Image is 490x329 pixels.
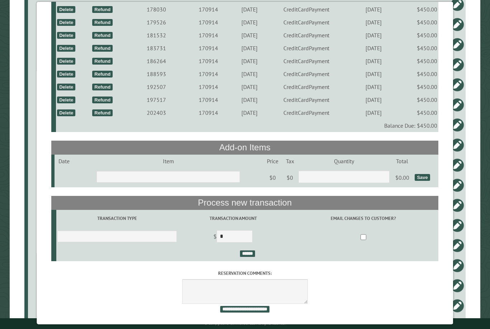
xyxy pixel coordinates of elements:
td: 197517 [130,93,183,106]
label: Reservation comments: [51,270,438,277]
td: 202403 [130,106,183,119]
td: [DATE] [234,106,265,119]
td: 170914 [183,42,234,55]
td: CreditCardPayment [265,55,348,67]
label: Transaction Amount [179,215,287,222]
td: [DATE] [234,29,265,42]
td: $450.00 [400,29,438,42]
td: $0 [283,168,297,188]
td: [DATE] [348,93,400,106]
div: Delete [57,32,76,39]
div: 10 [31,101,60,108]
div: 12 [31,161,60,169]
td: 188593 [130,67,183,80]
td: [DATE] [348,67,400,80]
td: $450.00 [400,3,438,16]
div: 15 [31,222,60,229]
div: Refund [93,19,113,26]
td: CreditCardPayment [265,3,348,16]
td: Price [263,155,283,168]
div: 4 [31,141,60,149]
td: [DATE] [234,55,265,67]
div: Refund [93,45,113,52]
td: CreditCardPayment [265,93,348,106]
th: Process new transaction [51,196,438,210]
td: 170914 [183,106,234,119]
div: Delete [57,45,76,52]
div: 6 [31,302,60,309]
td: [DATE] [234,3,265,16]
div: 1 [31,21,60,28]
div: 7 [31,262,60,269]
td: $450.00 [400,93,438,106]
td: $450.00 [400,106,438,119]
th: Add-on Items [51,141,438,154]
td: $0 [263,168,283,188]
td: [DATE] [348,16,400,29]
td: 170914 [183,3,234,16]
td: Total [391,155,414,168]
td: 170914 [183,16,234,29]
div: Refund [93,84,113,90]
td: [DATE] [348,42,400,55]
div: Refund [93,71,113,77]
td: [DATE] [348,3,400,16]
div: Delete [57,97,76,103]
td: CreditCardPayment [265,16,348,29]
div: 24 [31,41,60,48]
div: Refund [93,97,113,103]
div: Delete [57,109,76,116]
td: Quantity [297,155,391,168]
td: $450.00 [400,42,438,55]
td: [DATE] [348,29,400,42]
td: [DATE] [234,93,265,106]
div: 2 [31,121,60,128]
td: [DATE] [234,67,265,80]
div: Delete [57,58,76,65]
div: Delete [57,84,76,90]
td: $450.00 [400,16,438,29]
div: 16 [31,242,60,249]
td: Date [55,155,74,168]
td: $450.00 [400,67,438,80]
td: [DATE] [234,80,265,93]
td: CreditCardPayment [265,80,348,93]
div: Delete [57,71,76,77]
td: [DATE] [234,42,265,55]
small: © Campground Commander LLC. All rights reserved. [204,321,286,326]
div: 30 [31,81,60,88]
div: Delete [57,19,76,26]
div: Refund [93,32,113,39]
div: Refund [93,58,113,65]
div: Save [415,174,430,181]
td: [DATE] [348,80,400,93]
td: Item [74,155,263,168]
td: $0.00 [391,168,414,188]
td: 179526 [130,16,183,29]
td: 183731 [130,42,183,55]
div: 14 [31,282,60,289]
td: CreditCardPayment [265,42,348,55]
div: Delete [57,6,76,13]
td: 170914 [183,29,234,42]
td: Tax [283,155,297,168]
td: [DATE] [348,106,400,119]
div: 19 [31,182,60,189]
td: $450.00 [400,80,438,93]
td: 181532 [130,29,183,42]
div: 18 [31,202,60,209]
td: 170914 [183,55,234,67]
td: CreditCardPayment [265,29,348,42]
label: Email changes to customer? [289,215,437,222]
td: Balance Due: $450.00 [56,119,439,132]
td: CreditCardPayment [265,67,348,80]
div: 8 [31,1,60,8]
div: Refund [93,6,113,13]
td: 170914 [183,80,234,93]
div: [DATE] - [DATE] [62,1,154,8]
td: 186264 [130,55,183,67]
td: $ [178,227,288,247]
div: 22 [31,61,60,68]
td: CreditCardPayment [265,106,348,119]
td: 192507 [130,80,183,93]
